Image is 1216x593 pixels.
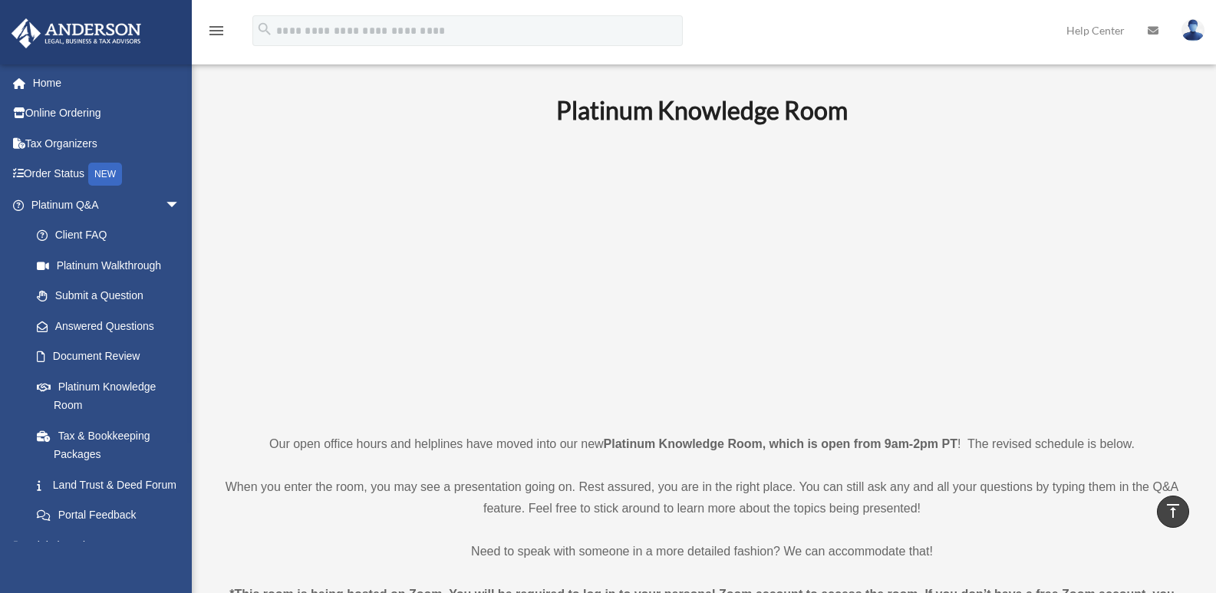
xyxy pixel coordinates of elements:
[11,98,203,129] a: Online Ordering
[11,189,203,220] a: Platinum Q&Aarrow_drop_down
[207,27,226,40] a: menu
[21,341,203,372] a: Document Review
[21,371,196,420] a: Platinum Knowledge Room
[7,18,146,48] img: Anderson Advisors Platinum Portal
[11,159,203,190] a: Order StatusNEW
[21,420,203,469] a: Tax & Bookkeeping Packages
[21,469,203,500] a: Land Trust & Deed Forum
[88,163,122,186] div: NEW
[219,541,1185,562] p: Need to speak with someone in a more detailed fashion? We can accommodate that!
[11,530,203,561] a: Digital Productsarrow_drop_down
[256,21,273,38] i: search
[165,530,196,562] span: arrow_drop_down
[11,68,203,98] a: Home
[1181,19,1204,41] img: User Pic
[556,95,848,125] b: Platinum Knowledge Room
[1164,502,1182,520] i: vertical_align_top
[604,437,957,450] strong: Platinum Knowledge Room, which is open from 9am-2pm PT
[21,250,203,281] a: Platinum Walkthrough
[11,128,203,159] a: Tax Organizers
[219,433,1185,455] p: Our open office hours and helplines have moved into our new ! The revised schedule is below.
[219,476,1185,519] p: When you enter the room, you may see a presentation going on. Rest assured, you are in the right ...
[21,500,203,531] a: Portal Feedback
[21,220,203,251] a: Client FAQ
[472,146,932,405] iframe: 231110_Toby_KnowledgeRoom
[1157,496,1189,528] a: vertical_align_top
[207,21,226,40] i: menu
[165,189,196,221] span: arrow_drop_down
[21,281,203,311] a: Submit a Question
[21,311,203,341] a: Answered Questions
